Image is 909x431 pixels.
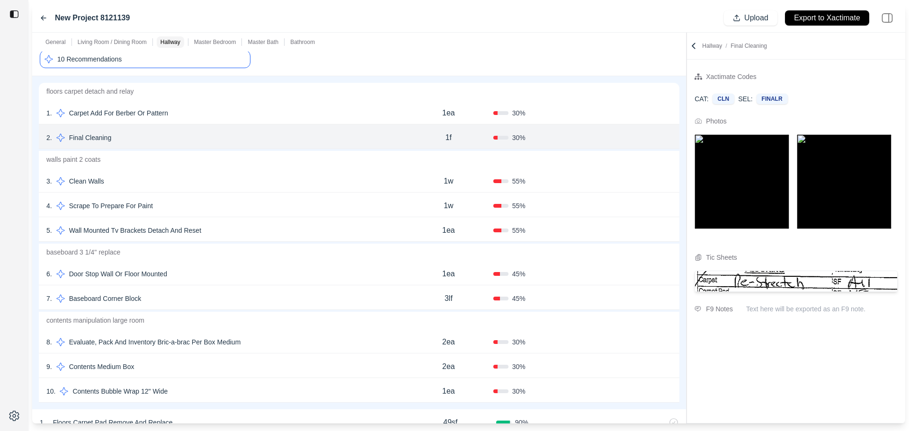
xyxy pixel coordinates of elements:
[706,303,733,315] div: F9 Notes
[46,108,52,118] p: 1 .
[65,199,157,212] p: Scrape To Prepare For Paint
[442,386,455,397] p: 1ea
[65,360,138,373] p: Contents Medium Box
[65,267,171,281] p: Door Stop Wall Or Floor Mounted
[78,38,147,46] p: Living Room / Dining Room
[40,418,45,427] p: 1 .
[512,294,526,303] span: 45 %
[706,115,727,127] div: Photos
[55,12,130,24] label: New Project 8121139
[794,13,860,24] p: Export to Xactimate
[512,337,526,347] span: 30 %
[194,38,236,46] p: Master Bedroom
[446,132,452,143] p: 1f
[39,312,679,329] p: contents manipulation large room
[797,134,891,229] img: 68963ae75378975cffe99faf_HallwayBathroom_90_0_-90.png
[746,304,898,314] p: Text here will be exported as an F9 note.
[512,133,526,142] span: 30 %
[695,134,789,229] img: 68963ae75378975cffe99faf_HallwayBathroom_90_270_0.png
[442,225,455,236] p: 1ea
[65,106,172,120] p: Carpet Add For Berber Or Pattern
[290,38,315,46] p: Bathroom
[46,201,52,211] p: 4 .
[444,176,453,187] p: 1w
[738,94,752,104] p: SEL:
[65,292,145,305] p: Baseboard Corner Block
[442,107,455,119] p: 1ea
[443,417,457,428] p: 49sf
[46,269,52,279] p: 6 .
[757,94,788,104] div: FINALR
[442,361,455,372] p: 2ea
[731,43,767,49] span: Final Cleaning
[512,387,526,396] span: 30 %
[46,294,52,303] p: 7 .
[445,293,453,304] p: 3lf
[512,201,526,211] span: 55 %
[57,54,122,64] p: 10 Recommendations
[39,83,679,100] p: floors carpet detach and relay
[46,176,52,186] p: 3 .
[744,13,768,24] p: Upload
[65,335,245,349] p: Evaluate, Pack And Inventory Bric-a-brac Per Box Medium
[515,418,528,427] span: 90 %
[722,43,731,49] span: /
[46,362,52,371] p: 9 .
[713,94,735,104] div: CLN
[695,306,701,312] img: comment
[695,271,897,291] img: Cropped Image
[46,226,52,235] p: 5 .
[65,131,116,144] p: Final Cleaning
[49,416,177,429] p: Floors Carpet Pad Remove And Replace
[9,9,19,19] img: toggle sidebar
[702,42,767,50] p: Hallway
[65,175,108,188] p: Clean Walls
[46,337,52,347] p: 8 .
[785,10,869,26] button: Export to Xactimate
[706,252,737,263] div: Tic Sheets
[512,269,526,279] span: 45 %
[444,200,453,211] p: 1w
[724,10,777,26] button: Upload
[706,71,757,82] div: Xactimate Codes
[695,94,708,104] p: CAT:
[512,108,526,118] span: 30 %
[248,38,278,46] p: Master Bath
[442,336,455,348] p: 2ea
[512,362,526,371] span: 30 %
[39,244,679,261] p: baseboard 3 1/4'' replace
[512,176,526,186] span: 55 %
[45,38,66,46] p: General
[65,224,205,237] p: Wall Mounted Tv Brackets Detach And Reset
[46,133,52,142] p: 2 .
[442,268,455,280] p: 1ea
[877,8,898,28] img: right-panel.svg
[39,151,679,168] p: walls paint 2 coats
[46,387,55,396] p: 10 .
[69,385,171,398] p: Contents Bubble Wrap 12" Wide
[160,38,180,46] p: Hallway
[512,226,526,235] span: 55 %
